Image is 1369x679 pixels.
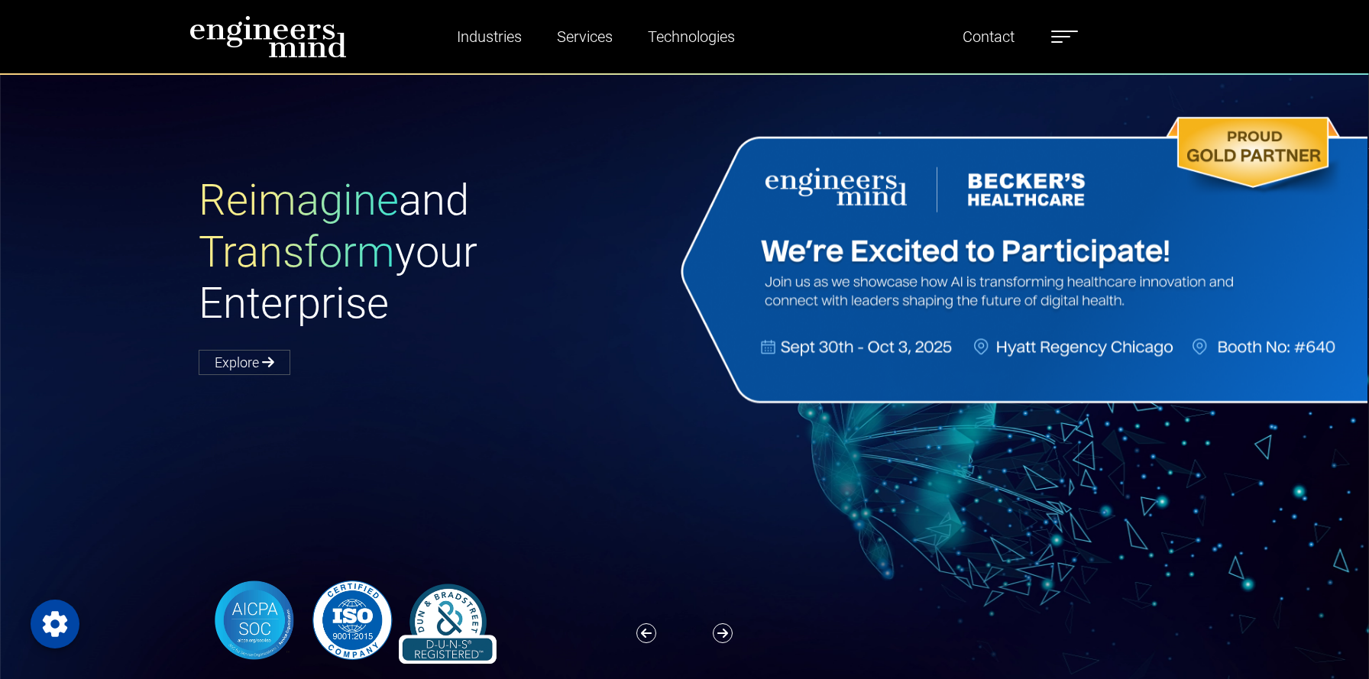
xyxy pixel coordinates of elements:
a: Explore [199,350,290,375]
a: Services [551,19,619,54]
span: Transform [199,227,395,277]
h1: and your Enterprise [199,175,684,329]
a: Contact [956,19,1021,54]
span: Reimagine [199,175,399,225]
a: Technologies [642,19,741,54]
a: Industries [451,19,528,54]
img: logo [189,15,347,58]
img: banner-logo [199,577,504,664]
img: Website Banner [674,112,1367,409]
